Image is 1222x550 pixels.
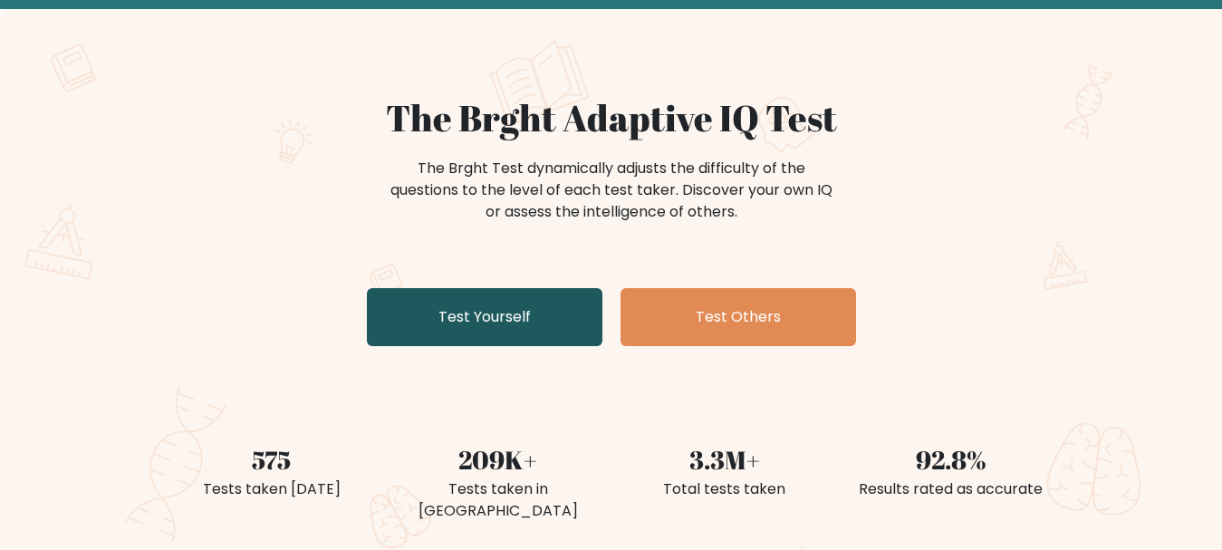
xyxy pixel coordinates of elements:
[396,440,601,478] div: 209K+
[169,440,374,478] div: 575
[396,478,601,522] div: Tests taken in [GEOGRAPHIC_DATA]
[849,440,1054,478] div: 92.8%
[169,478,374,500] div: Tests taken [DATE]
[849,478,1054,500] div: Results rated as accurate
[622,478,827,500] div: Total tests taken
[367,288,602,346] a: Test Yourself
[169,96,1054,140] h1: The Brght Adaptive IQ Test
[385,158,838,223] div: The Brght Test dynamically adjusts the difficulty of the questions to the level of each test take...
[622,440,827,478] div: 3.3M+
[621,288,856,346] a: Test Others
